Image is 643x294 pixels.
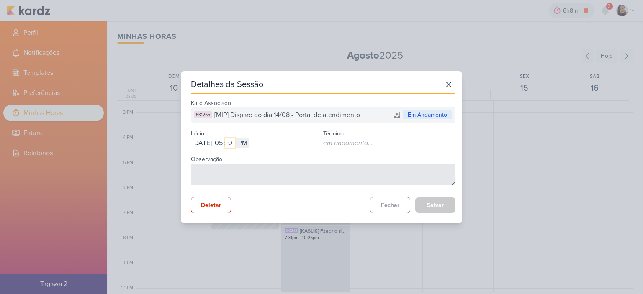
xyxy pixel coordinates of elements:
button: Deletar [191,197,231,213]
button: Fechar [370,197,410,213]
label: Kard Associado [191,100,231,107]
label: Término [323,130,344,137]
div: Detalhes da Sessão [191,79,263,90]
div: Em Andamento [403,110,452,119]
label: Início [191,130,204,137]
div: SK1255 [194,111,212,118]
div: em andamento... [323,138,373,148]
span: [MIP] Disparo do dia 14/08 - Portal de atendimento [214,110,360,120]
label: Observação [191,156,222,163]
div: : [224,138,225,148]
